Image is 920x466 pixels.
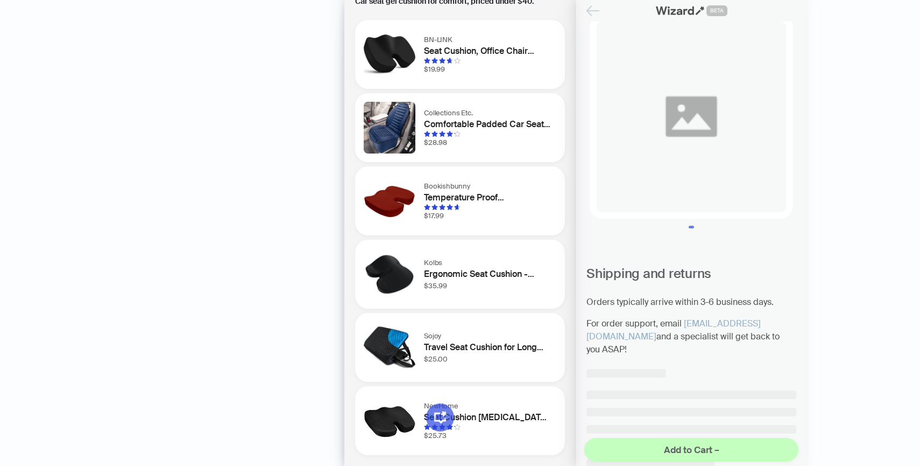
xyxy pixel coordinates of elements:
p: For order support, email and a specialist will get back to you ASAP! [586,317,796,356]
h2: Shipping and returns [586,265,796,282]
span: Add to Cart – [664,443,719,456]
button: Add to Cart – [584,438,798,462]
button: Go to slide 1 [689,226,694,228]
button: Back [584,2,601,19]
img: undefined undefined image 1 [590,15,793,219]
span: BETA [706,5,727,16]
p: Orders typically arrive within 3-6 business days. [586,296,796,309]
